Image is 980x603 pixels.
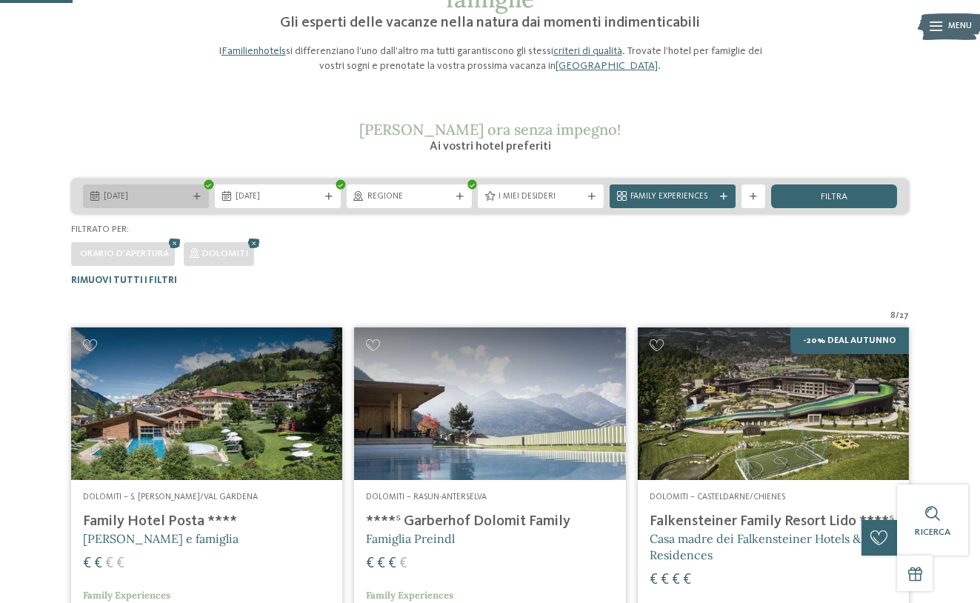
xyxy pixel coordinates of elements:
[377,556,385,571] span: €
[499,191,583,203] span: I miei desideri
[116,556,124,571] span: €
[202,249,248,259] span: Dolomiti
[650,493,785,502] span: Dolomiti – Casteldarne/Chienes
[366,556,374,571] span: €
[915,527,950,537] span: Ricerca
[366,493,487,502] span: Dolomiti – Rasun-Anterselva
[821,193,847,202] span: filtra
[71,224,129,234] span: Filtrato per:
[672,573,680,587] span: €
[83,513,330,530] h4: Family Hotel Posta ****
[388,556,396,571] span: €
[683,573,691,587] span: €
[366,531,455,546] span: Famiglia Preindl
[638,327,909,480] img: Cercate un hotel per famiglie? Qui troverete solo i migliori!
[896,310,899,322] span: /
[399,556,407,571] span: €
[209,44,772,73] p: I si differenziano l’uno dall’altro ma tutti garantiscono gli stessi . Trovate l’hotel per famigl...
[104,191,188,203] span: [DATE]
[105,556,113,571] span: €
[71,276,177,285] span: Rimuovi tutti i filtri
[354,327,625,480] img: Cercate un hotel per famiglie? Qui troverete solo i migliori!
[71,327,342,480] img: Cercate un hotel per famiglie? Qui troverete solo i migliori!
[83,531,239,546] span: [PERSON_NAME] e famiglia
[430,141,551,153] span: Ai vostri hotel preferiti
[553,46,622,56] a: criteri di qualità
[83,589,170,602] span: Family Experiences
[650,573,658,587] span: €
[366,589,453,602] span: Family Experiences
[650,531,861,562] span: Casa madre dei Falkensteiner Hotels & Residences
[83,493,258,502] span: Dolomiti – S. [PERSON_NAME]/Val Gardena
[556,61,658,71] a: [GEOGRAPHIC_DATA]
[630,191,715,203] span: Family Experiences
[221,46,286,56] a: Familienhotels
[94,556,102,571] span: €
[650,513,897,530] h4: Falkensteiner Family Resort Lido ****ˢ
[367,191,452,203] span: Regione
[890,310,896,322] span: 8
[80,249,169,259] span: Orario d'apertura
[899,310,909,322] span: 27
[83,556,91,571] span: €
[359,120,621,139] span: [PERSON_NAME] ora senza impegno!
[661,573,669,587] span: €
[236,191,320,203] span: [DATE]
[366,513,613,530] h4: ****ˢ Garberhof Dolomit Family
[280,16,700,30] span: Gli esperti delle vacanze nella natura dai momenti indimenticabili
